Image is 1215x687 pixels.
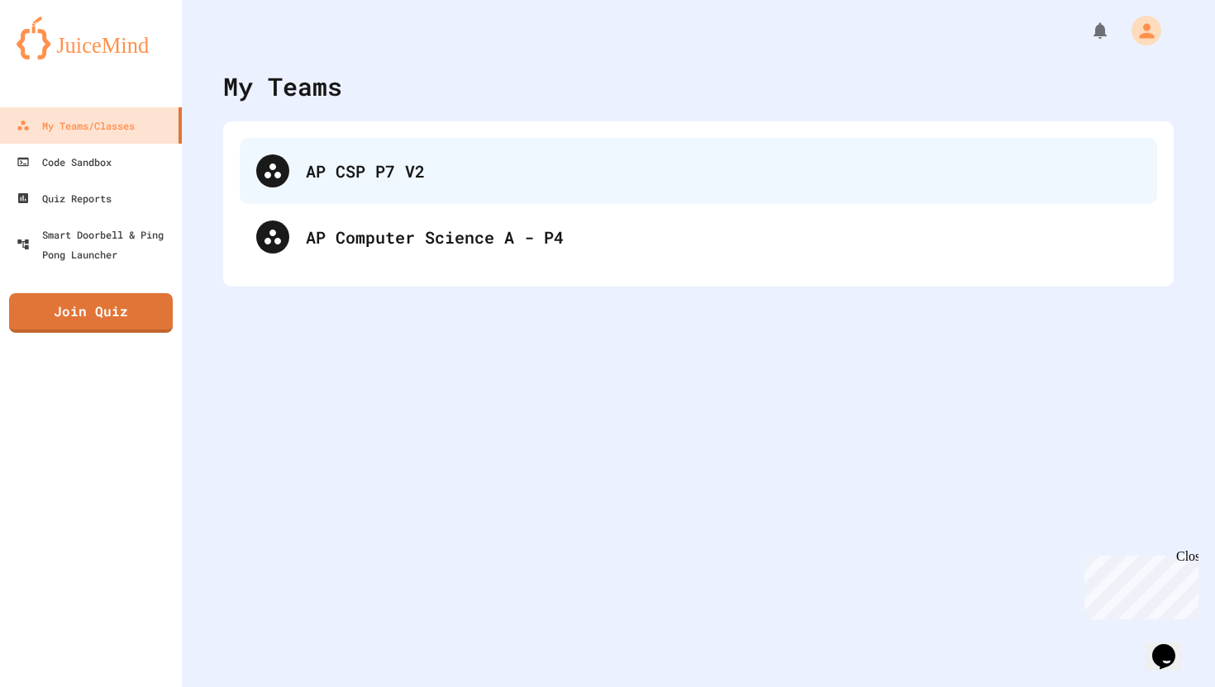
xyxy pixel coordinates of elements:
div: AP CSP P7 V2 [240,138,1157,204]
div: Chat with us now!Close [7,7,114,105]
a: Join Quiz [9,293,173,333]
div: AP CSP P7 V2 [306,159,1141,183]
div: Code Sandbox [17,152,112,172]
div: My Notifications [1060,17,1114,45]
img: logo-orange.svg [17,17,165,59]
iframe: chat widget [1146,621,1198,670]
div: AP Computer Science A - P4 [240,204,1157,270]
div: My Teams/Classes [17,116,135,135]
iframe: chat widget [1078,549,1198,619]
div: Smart Doorbell & Ping Pong Launcher [17,225,175,264]
div: AP Computer Science A - P4 [306,225,1141,249]
div: Quiz Reports [17,188,112,208]
div: My Account [1114,12,1165,50]
div: My Teams [223,68,342,105]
